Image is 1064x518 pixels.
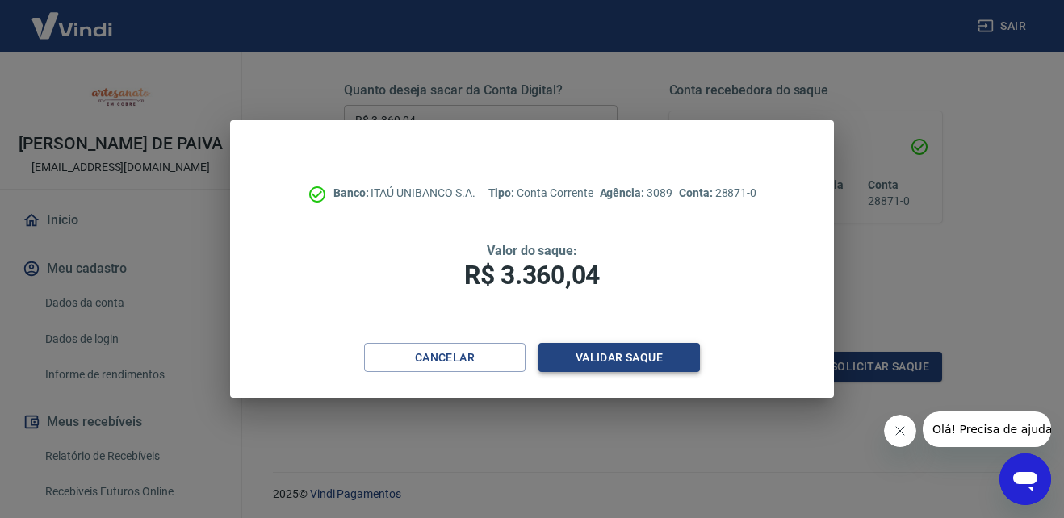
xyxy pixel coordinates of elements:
span: Conta: [679,186,715,199]
p: 3089 [600,185,672,202]
span: Agência: [600,186,647,199]
p: Conta Corrente [488,185,593,202]
iframe: Botão para abrir a janela de mensagens [999,453,1051,505]
span: Olá! Precisa de ajuda? [10,11,136,24]
button: Cancelar [364,343,526,373]
iframe: Mensagem da empresa [923,411,1051,447]
span: Banco: [333,186,371,199]
iframe: Fechar mensagem [884,415,916,447]
span: R$ 3.360,04 [464,260,600,290]
p: ITAÚ UNIBANCO S.A. [333,185,475,202]
p: 28871-0 [679,185,756,202]
span: Valor do saque: [487,243,577,258]
span: Tipo: [488,186,517,199]
button: Validar saque [538,343,700,373]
